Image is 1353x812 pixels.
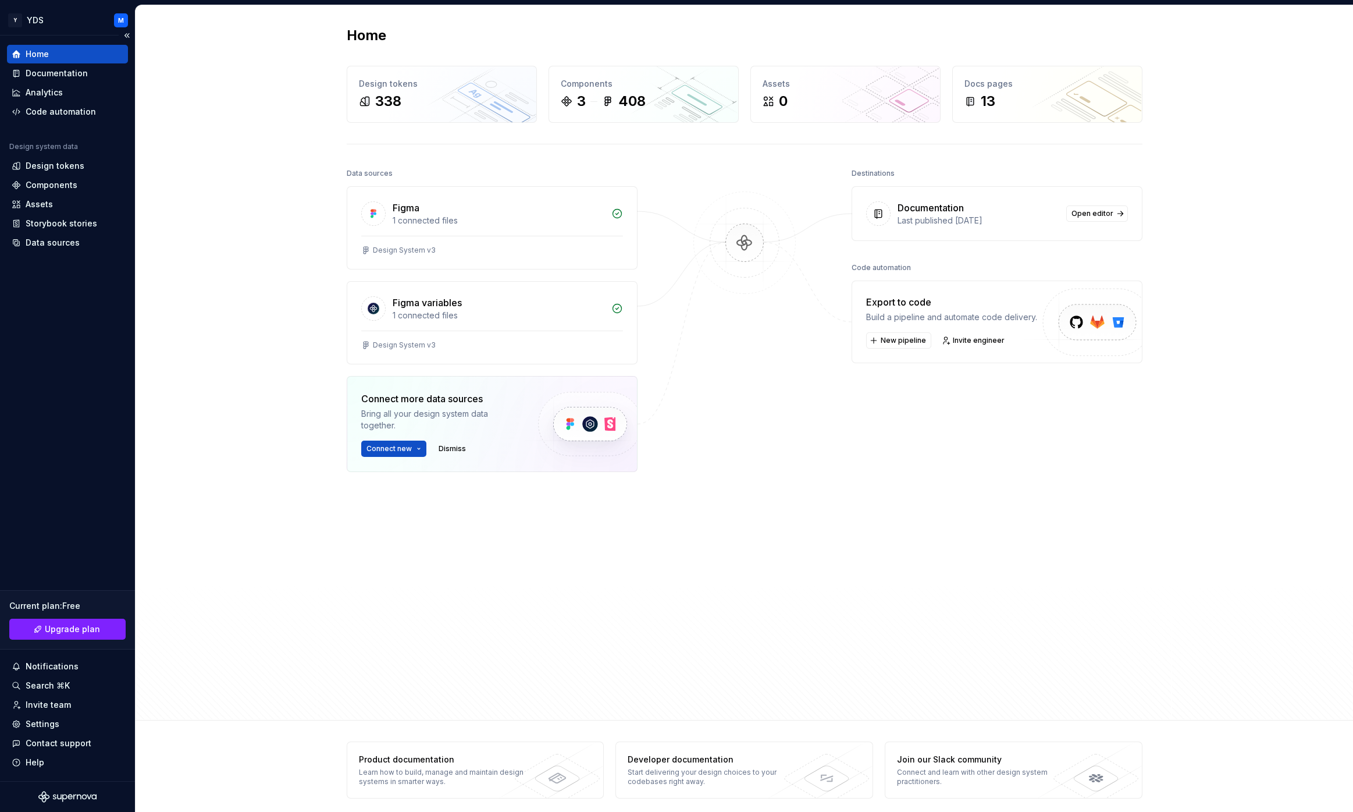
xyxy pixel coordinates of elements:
[26,218,97,229] div: Storybook stories
[26,680,70,692] div: Search ⌘K
[628,754,797,765] div: Developer documentation
[7,676,128,695] button: Search ⌘K
[779,92,788,111] div: 0
[26,757,44,768] div: Help
[7,102,128,121] a: Code automation
[549,66,739,123] a: Components3408
[852,165,895,182] div: Destinations
[7,157,128,175] a: Design tokens
[7,45,128,63] a: Home
[373,246,436,255] div: Design System v3
[347,26,386,45] h2: Home
[26,237,80,249] div: Data sources
[359,754,528,765] div: Product documentation
[26,160,84,172] div: Design tokens
[26,198,53,210] div: Assets
[359,78,525,90] div: Design tokens
[981,92,995,111] div: 13
[26,737,91,749] div: Contact support
[433,441,471,457] button: Dismiss
[7,64,128,83] a: Documentation
[8,13,22,27] div: Y
[347,165,393,182] div: Data sources
[26,699,71,711] div: Invite team
[763,78,928,90] div: Assets
[27,15,44,26] div: YDS
[26,48,49,60] div: Home
[359,768,528,786] div: Learn how to build, manage and maintain design systems in smarter ways.
[7,233,128,252] a: Data sources
[938,332,1010,349] a: Invite engineer
[897,754,1066,765] div: Join our Slack community
[9,600,126,612] div: Current plan : Free
[118,16,124,25] div: M
[952,66,1142,123] a: Docs pages13
[7,734,128,753] button: Contact support
[38,791,97,803] svg: Supernova Logo
[26,718,59,730] div: Settings
[361,392,518,406] div: Connect more data sources
[866,332,931,349] button: New pipeline
[393,215,604,226] div: 1 connected files
[375,92,401,111] div: 338
[361,408,518,431] div: Bring all your design system data together.
[2,8,133,33] button: YYDSM
[7,715,128,733] a: Settings
[26,68,88,79] div: Documentation
[7,195,128,214] a: Assets
[393,296,462,310] div: Figma variables
[881,336,926,345] span: New pipeline
[866,311,1037,323] div: Build a pipeline and automate code delivery.
[1066,205,1128,222] a: Open editor
[393,310,604,321] div: 1 connected files
[7,214,128,233] a: Storybook stories
[26,87,63,98] div: Analytics
[953,336,1005,345] span: Invite engineer
[561,78,727,90] div: Components
[347,66,537,123] a: Design tokens338
[9,142,78,151] div: Design system data
[26,106,96,118] div: Code automation
[347,281,638,364] a: Figma variables1 connected filesDesign System v3
[439,444,466,453] span: Dismiss
[7,83,128,102] a: Analytics
[964,78,1130,90] div: Docs pages
[7,657,128,676] button: Notifications
[897,768,1066,786] div: Connect and learn with other design system practitioners.
[9,619,126,640] a: Upgrade plan
[866,295,1037,309] div: Export to code
[885,742,1142,799] a: Join our Slack communityConnect and learn with other design system practitioners.
[373,341,436,350] div: Design System v3
[366,444,412,453] span: Connect new
[393,201,419,215] div: Figma
[628,768,797,786] div: Start delivering your design choices to your codebases right away.
[347,742,604,799] a: Product documentationLearn how to build, manage and maintain design systems in smarter ways.
[119,27,135,44] button: Collapse sidebar
[852,260,911,276] div: Code automation
[26,661,79,672] div: Notifications
[898,201,964,215] div: Documentation
[26,179,77,191] div: Components
[347,186,638,270] a: Figma1 connected filesDesign System v3
[361,441,426,457] button: Connect new
[1071,209,1113,218] span: Open editor
[45,623,100,635] span: Upgrade plan
[577,92,586,111] div: 3
[615,742,873,799] a: Developer documentationStart delivering your design choices to your codebases right away.
[898,215,1059,226] div: Last published [DATE]
[750,66,941,123] a: Assets0
[7,696,128,714] a: Invite team
[7,753,128,772] button: Help
[7,176,128,194] a: Components
[618,92,646,111] div: 408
